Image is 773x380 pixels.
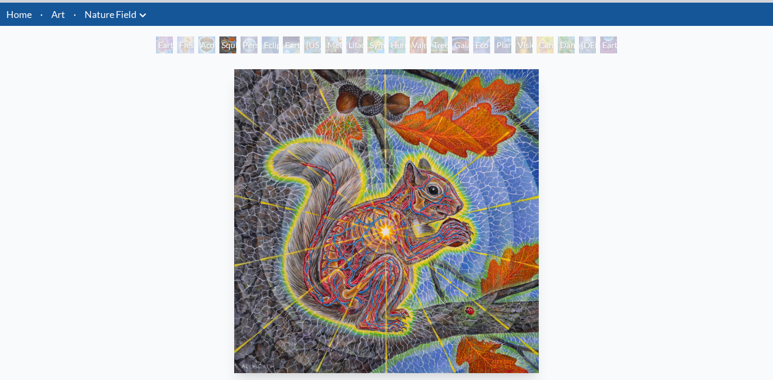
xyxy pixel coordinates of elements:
[85,7,136,22] a: Nature Field
[6,8,32,20] a: Home
[283,36,300,53] div: Earth Energies
[51,7,65,22] a: Art
[325,36,342,53] div: Metamorphosis
[198,36,215,53] div: Acorn Dream
[69,3,80,26] li: ·
[410,36,427,53] div: Vajra Horse
[304,36,321,53] div: [US_STATE] Song
[346,36,363,53] div: Lilacs
[234,69,538,373] img: Squirrel-2021-Alex-Grey-watermarked.jpg
[452,36,469,53] div: Gaia
[367,36,384,53] div: Symbiosis: Gall Wasp & Oak Tree
[579,36,596,53] div: [DEMOGRAPHIC_DATA] in the Ocean of Awareness
[516,36,532,53] div: Vision Tree
[600,36,617,53] div: Earthmind
[177,36,194,53] div: Flesh of the Gods
[36,3,47,26] li: ·
[473,36,490,53] div: Eco-Atlas
[389,36,406,53] div: Humming Bird
[262,36,279,53] div: Eclipse
[219,36,236,53] div: Squirrel
[241,36,257,53] div: Person Planet
[494,36,511,53] div: Planetary Prayers
[558,36,575,53] div: Dance of Cannabia
[537,36,554,53] div: Cannabis Mudra
[431,36,448,53] div: Tree & Person
[156,36,173,53] div: Earth Witness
